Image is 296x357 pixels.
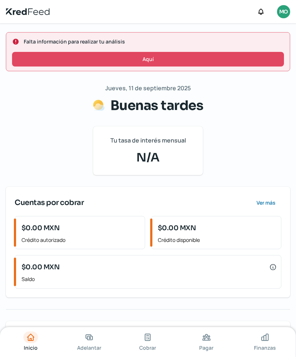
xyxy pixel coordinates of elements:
span: Tu tasa de interés mensual [110,135,186,146]
span: Jueves, 11 de septiembre 2025 [105,83,191,94]
span: Inicio [24,343,38,352]
span: $0.00 MXN [22,223,60,233]
a: Finanzas [258,331,272,353]
span: Saldo [22,274,277,284]
span: MO [279,8,288,16]
span: Pagar [199,343,213,352]
a: Adelantar [82,331,96,353]
button: Aquí [12,52,284,67]
span: Buenas tardes [110,97,204,114]
a: Cobrar [140,331,155,353]
span: Falta información para realizar tu análisis [24,37,284,46]
span: Crédito disponible [158,235,277,244]
span: Aquí [143,57,154,62]
span: N/A [102,149,194,166]
button: Ver más [250,195,281,210]
a: Inicio [23,331,38,353]
span: Cuentas por cobrar [15,197,84,208]
span: Cobrar [139,343,156,352]
span: Crédito autorizado [22,235,140,244]
span: $0.00 MXN [22,262,60,272]
span: Ver más [257,200,276,205]
img: Saludos [93,99,105,111]
span: Finanzas [254,343,276,352]
span: Adelantar [77,343,101,352]
span: $0.00 MXN [158,223,196,233]
a: Pagar [199,331,214,353]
